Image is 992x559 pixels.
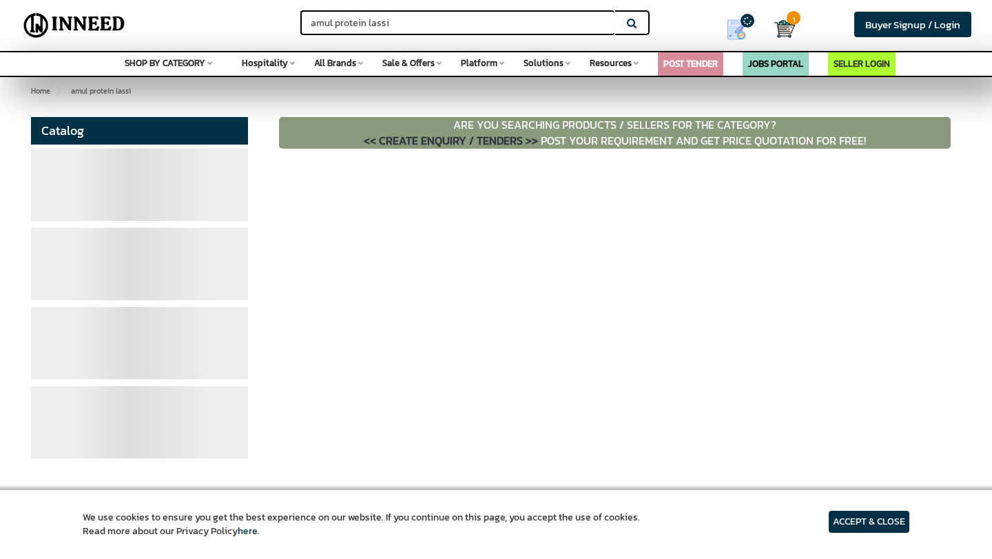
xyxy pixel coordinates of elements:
[238,524,258,538] a: here
[524,56,564,70] span: Solutions
[748,57,803,70] a: JOBS PORTAL
[19,8,130,43] img: Inneed.Market
[787,11,800,25] span: 1
[710,14,774,45] a: my Quotes
[314,56,356,70] span: All Brands
[61,85,131,96] span: amul protein lassi
[829,511,909,533] article: ACCEPT & CLOSE
[41,121,84,140] span: Catalog
[590,56,632,70] span: Resources
[382,56,435,70] span: Sale & Offers
[834,57,890,70] a: SELLER LOGIN
[663,57,718,70] a: POST TENDER
[364,132,538,149] span: << CREATE ENQUIRY / TENDERS >>
[854,12,971,37] a: Buyer Signup / Login
[242,56,288,70] span: Hospitality
[300,10,614,35] input: Search for Brands, Products, Sellers, Manufacturers...
[774,19,795,39] img: Cart
[726,19,747,40] img: Show My Quotes
[28,83,53,99] a: Home
[461,56,497,70] span: Platform
[125,56,205,70] span: SHOP BY CATEGORY
[865,17,960,32] span: Buyer Signup / Login
[55,85,59,96] span: >
[61,83,68,99] span: >
[774,14,784,44] a: Cart 1
[83,511,640,538] article: We use cookies to ensure you get the best experience on our website. If you continue on this page...
[279,117,951,149] p: ARE YOU SEARCHING PRODUCTS / SELLERS FOR THE CATEGORY? POST YOUR REQUIREMENT AND GET PRICE QUOTAT...
[364,132,541,149] a: << CREATE ENQUIRY / TENDERS >>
